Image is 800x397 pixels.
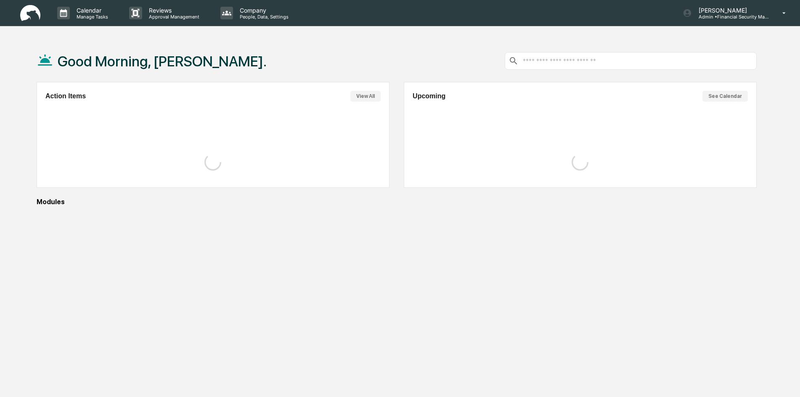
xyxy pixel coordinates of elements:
h2: Upcoming [413,92,445,100]
p: Reviews [142,7,204,14]
h1: Good Morning, [PERSON_NAME]. [58,53,267,70]
p: Company [233,7,293,14]
p: People, Data, Settings [233,14,293,20]
h2: Action Items [45,92,86,100]
div: Modules [37,198,757,206]
img: logo [20,5,40,21]
button: View All [350,91,381,102]
button: See Calendar [702,91,748,102]
p: [PERSON_NAME] [692,7,770,14]
p: Admin • Financial Security Management [692,14,770,20]
p: Calendar [70,7,112,14]
p: Manage Tasks [70,14,112,20]
p: Approval Management [142,14,204,20]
